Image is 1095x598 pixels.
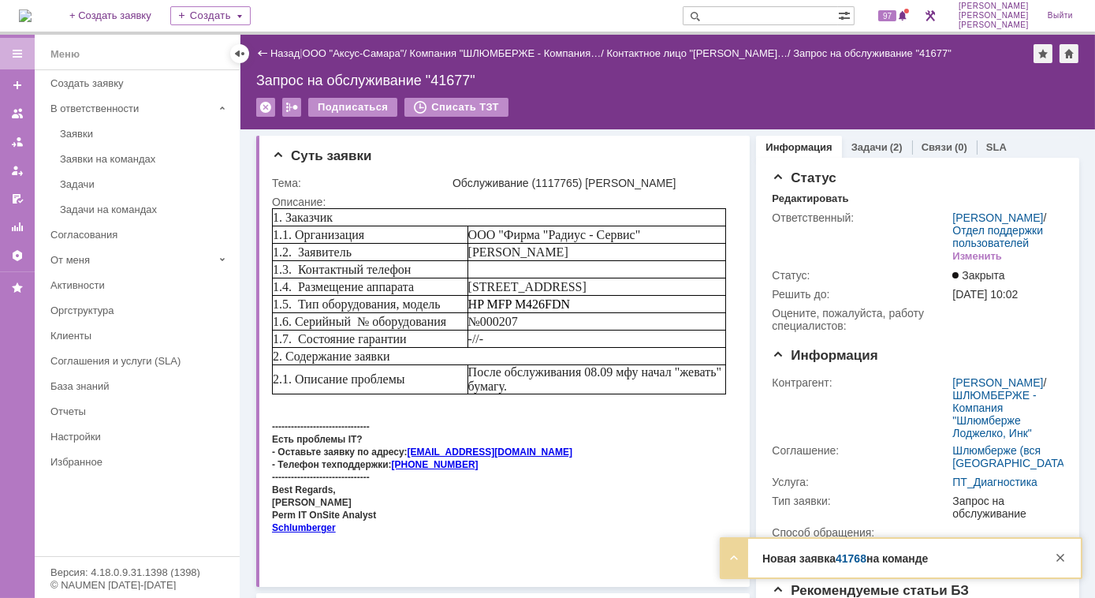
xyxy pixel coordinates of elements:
[952,224,1043,249] a: Отдел поддержки пользователей
[772,288,949,301] div: Решить до:
[300,47,302,58] div: |
[959,11,1029,21] span: [PERSON_NAME]
[54,147,237,171] a: Заявки на командах
[44,71,237,95] a: Создать заявку
[44,298,237,323] a: Оргструктура
[50,254,213,266] div: От меня
[50,305,230,316] div: Оргструктура
[772,495,949,507] div: Тип заявки:
[952,269,1004,282] span: Закрыта
[1,37,80,50] span: 1.2. Заявитель
[196,124,212,137] span: -//-
[50,103,213,114] div: В ответственности
[793,47,952,59] div: Запрос на обслуживание "41677"
[1,141,118,155] span: 2. Содержание заявки
[50,567,224,577] div: Версия: 4.18.0.9.31.1398 (1398)
[50,229,230,241] div: Согласования
[272,196,732,208] div: Описание:
[19,9,32,22] img: logo
[5,158,30,183] a: Мои заявки
[60,178,230,190] div: Задачи
[762,552,928,565] strong: Новая заявка на команде
[60,204,230,215] div: Задачи на командах
[1,124,135,137] span: 1.7. Состояние гарантии
[952,476,1037,488] a: ПТ_Диагностика
[955,141,967,153] div: (0)
[878,10,896,21] span: 97
[45,158,289,174] strong: [EMAIL_ADDRESS][DOMAIN_NAME]
[959,2,1029,11] span: [PERSON_NAME]
[959,21,1029,30] span: [PERSON_NAME]
[60,153,230,165] div: Заявки на командах
[724,548,743,567] div: Развернуть
[606,47,788,59] a: Контактное лицо "[PERSON_NAME]…
[54,172,237,196] a: Задачи
[1,72,142,85] span: 1.4. Размещение аппарата
[256,73,1079,88] div: Запрос на обслуживание "41677"
[1051,548,1070,567] div: Закрыть
[772,526,949,539] div: Способ обращения:
[50,431,230,443] div: Настройки
[272,177,449,189] div: Тема:
[952,211,1043,224] a: [PERSON_NAME]
[5,186,30,211] a: Мои согласования
[772,348,877,363] span: Информация
[270,47,300,59] a: Назад
[44,374,237,398] a: База знаний
[772,376,949,389] div: Контрагент:
[952,376,1043,389] a: [PERSON_NAME]
[303,47,404,59] a: ООО "Аксус-Самара"
[410,47,602,59] a: Компания "ШЛЮМБЕРЖЕ - Компания…
[836,552,866,565] a: 41768
[5,73,30,98] a: Создать заявку
[44,323,237,348] a: Клиенты
[50,330,230,342] div: Клиенты
[50,279,230,291] div: Активности
[952,288,1018,301] span: [DATE] 10:02
[44,222,237,247] a: Согласования
[772,170,836,185] span: Статус
[44,399,237,424] a: Отчеты
[453,177,729,189] div: Обслуживание (1117765) [PERSON_NAME]
[50,77,230,89] div: Создать заявку
[5,129,30,155] a: Заявки в моей ответственности
[54,197,237,222] a: Задачи на командах
[196,72,315,85] span: [STREET_ADDRESS]
[54,121,237,146] a: Заявки
[922,141,952,153] a: Связи
[1034,44,1052,63] div: Добавить в избранное
[765,141,832,153] a: Информация
[50,406,230,417] div: Отчеты
[50,45,80,64] div: Меню
[851,141,888,153] a: Задачи
[44,424,237,449] a: Настройки
[772,211,949,224] div: Ответственный:
[50,355,230,367] div: Соглашения и услуги (SLA)
[952,389,1036,439] a: ШЛЮМБЕРЖЕ - Компания "Шлюмберже Лоджелко, Инк"
[196,107,246,120] span: №000207
[120,251,207,262] a: [PHONE_NUMBER]
[1,164,133,178] span: 2.1. Описание проблемы
[45,160,289,173] a: [EMAIL_ADDRESS][DOMAIN_NAME]
[50,580,224,590] div: © NAUMEN [DATE]-[DATE]
[44,349,237,373] a: Соглашения и услуги (SLA)
[772,269,949,282] div: Статус:
[282,98,301,117] div: Работа с массовостью
[5,101,30,126] a: Заявки на командах
[1060,44,1078,63] div: Сделать домашней страницей
[50,380,230,392] div: База знаний
[196,157,449,185] span: После обслуживания 08.09 мфу начал "жевать" бумагу.
[5,215,30,240] a: Отчеты
[410,47,607,59] div: /
[196,89,299,103] span: HP MFP M426FDN
[1,107,174,120] span: 1.6. Серийный № оборудования
[772,476,949,488] div: Услуга:
[952,250,1002,263] div: Изменить
[5,243,30,268] a: Настройки
[952,444,1071,469] a: Шлюмберже (вся [GEOGRAPHIC_DATA])
[50,456,213,468] div: Избранное
[606,47,793,59] div: /
[838,7,854,22] span: Расширенный поиск
[952,495,1071,520] div: Запрос на обслуживание
[303,47,410,59] div: /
